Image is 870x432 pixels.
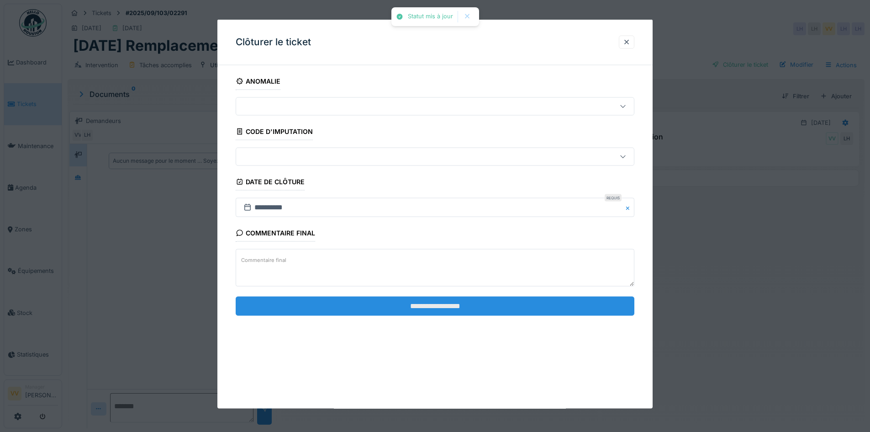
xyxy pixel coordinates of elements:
[236,75,280,90] div: Anomalie
[236,125,313,140] div: Code d'imputation
[236,37,311,48] h3: Clôturer le ticket
[236,226,315,242] div: Commentaire final
[236,175,305,191] div: Date de clôture
[605,194,622,202] div: Requis
[239,254,288,266] label: Commentaire final
[408,13,453,21] div: Statut mis à jour
[624,198,634,217] button: Close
